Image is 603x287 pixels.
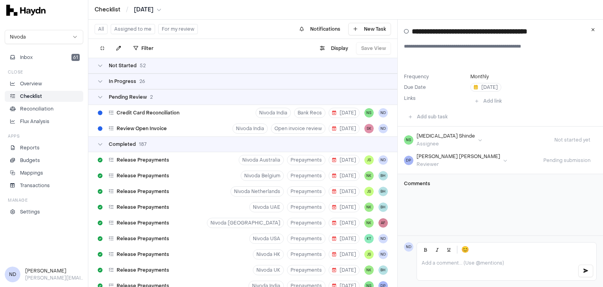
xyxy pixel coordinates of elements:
p: Transactions [20,182,50,189]
button: Nivoda Australia [239,155,284,165]
label: Frequency [404,74,467,80]
span: 2 [150,94,153,100]
span: Release Prepayments [117,235,169,242]
p: Budgets [20,157,40,164]
a: Overview [5,78,83,89]
button: ND [378,108,388,118]
span: Release Prepayments [117,188,169,195]
a: Checklist [95,6,121,14]
span: [DATE] [332,157,356,163]
h3: Comments [404,180,597,187]
button: NS [364,108,374,118]
button: Add sub task [404,110,452,123]
span: 187 [139,141,146,147]
button: [DATE] [329,155,360,165]
button: JS [364,250,374,259]
button: DP[PERSON_NAME] [PERSON_NAME]Reviewer [404,153,507,167]
button: Prepayments [287,202,325,212]
button: [DATE] [329,202,360,212]
button: Nivoda USA [249,234,284,244]
span: [DATE] [332,251,356,258]
div: [PERSON_NAME] [PERSON_NAME] [417,153,500,160]
button: Nivoda India [232,123,268,134]
span: DP [404,156,413,165]
a: Budgets [5,155,83,166]
button: [DATE] [329,218,360,228]
label: Due Date [404,84,467,90]
button: 😊 [460,244,471,255]
h3: Close [8,69,23,75]
span: [DATE] [332,220,356,226]
button: Prepayments [287,234,325,244]
div: Assignee [417,141,475,147]
button: Add link [470,95,506,107]
button: Nivoda India [256,108,291,118]
a: Reports [5,142,83,153]
button: Inbox61 [5,52,83,63]
button: NK [364,171,374,180]
button: JS [364,155,374,165]
button: BH [378,202,388,212]
a: Flux Analysis [5,116,83,127]
button: Nivoda Belgium [241,171,284,181]
span: [DATE] [134,6,153,14]
span: Not started yet [548,137,597,143]
button: ND [378,234,388,243]
h3: Apps [8,133,20,139]
span: 😊 [461,245,469,254]
span: Release Prepayments [117,204,169,210]
span: AF [378,218,388,228]
span: [DATE] [332,173,356,179]
span: [DATE] [332,188,356,195]
button: ND [378,155,388,165]
button: Prepayments [287,171,325,181]
nav: breadcrumb [95,6,161,14]
button: Underline (Ctrl+U) [444,244,455,255]
span: NK [364,265,374,275]
button: Prepayments [287,155,325,165]
a: Checklist [5,91,83,102]
button: [DATE] [470,83,501,92]
button: Prepayments [287,265,325,275]
div: [MEDICAL_DATA] Shinde [417,133,475,139]
span: NS [404,135,413,145]
button: ND [378,124,388,133]
button: BH [378,187,388,196]
span: Release Prepayments [117,220,169,226]
button: All [95,24,108,34]
h3: [PERSON_NAME] [25,267,83,274]
button: Prepayments [287,249,325,259]
img: svg+xml,%3c [6,5,46,16]
button: NS[MEDICAL_DATA] ShindeAssignee [404,133,482,147]
button: NK [364,202,374,212]
span: 61 [71,54,80,61]
button: Filter [129,42,158,55]
button: Bold (Ctrl+B) [420,244,431,255]
span: Pending Review [109,94,147,100]
label: Links [404,95,416,101]
span: KT [364,234,374,243]
button: Assigned to me [111,24,155,34]
p: Mappings [20,169,43,177]
p: [PERSON_NAME][EMAIL_ADDRESS][DOMAIN_NAME] [25,274,83,281]
button: Nivoda HK [253,249,284,259]
h3: Manage [8,197,27,203]
button: NK [364,218,374,228]
button: New Task [348,23,391,35]
button: [DATE] [329,249,360,259]
span: Pending submission [537,157,597,164]
button: JS [364,187,374,196]
p: Overview [20,80,42,87]
button: Bank Recs [294,108,325,118]
span: Inbox [20,54,33,61]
